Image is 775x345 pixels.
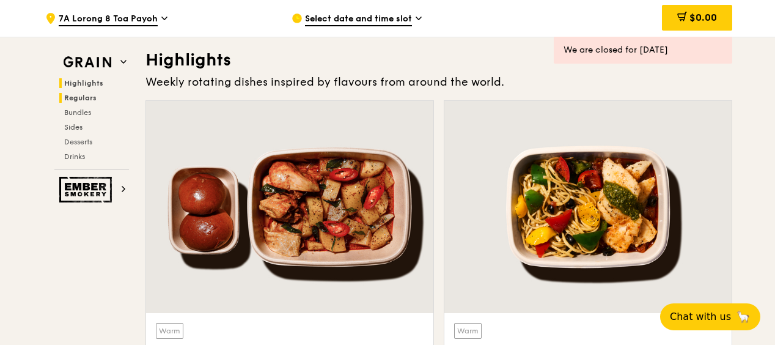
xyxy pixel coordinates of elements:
[145,73,732,91] div: Weekly rotating dishes inspired by flavours from around the world.
[59,51,116,73] img: Grain web logo
[64,138,92,146] span: Desserts
[59,13,158,26] span: 7A Lorong 8 Toa Payoh
[64,152,85,161] span: Drinks
[156,323,183,339] div: Warm
[670,310,731,324] span: Chat with us
[689,12,717,23] span: $0.00
[660,303,760,330] button: Chat with us🦙
[59,177,116,202] img: Ember Smokery web logo
[305,13,412,26] span: Select date and time slot
[736,310,751,324] span: 🦙
[564,44,722,56] div: We are closed for [DATE]
[64,108,91,117] span: Bundles
[64,123,83,132] span: Sides
[454,323,482,339] div: Warm
[145,49,732,71] h3: Highlights
[64,94,97,102] span: Regulars
[64,79,103,87] span: Highlights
